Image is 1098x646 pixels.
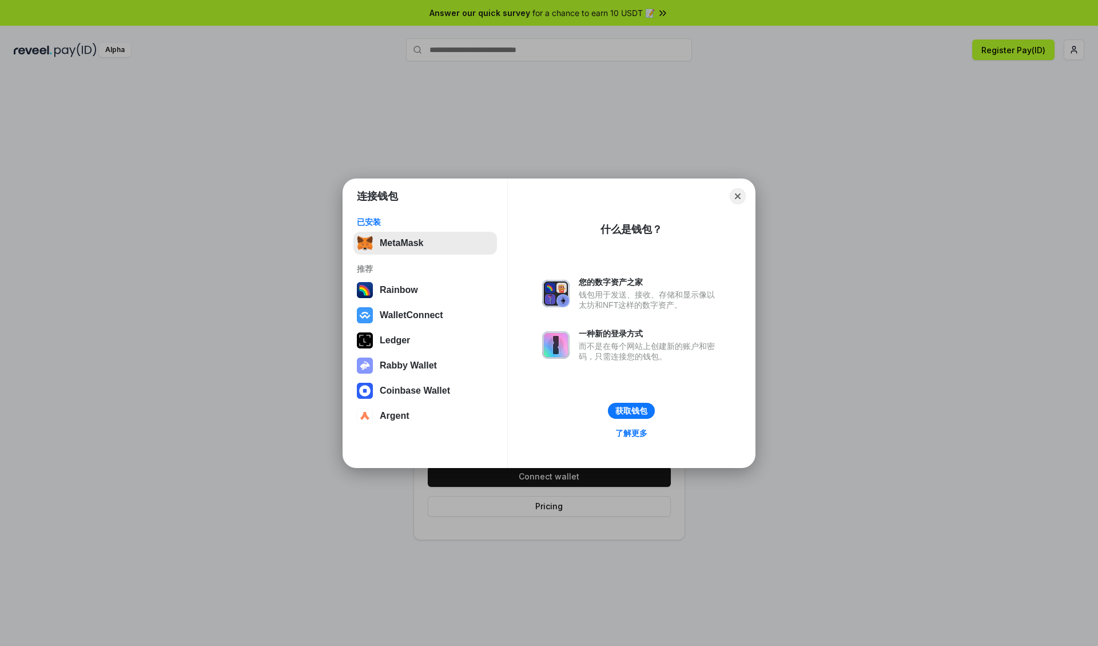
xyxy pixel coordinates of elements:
[353,405,497,427] button: Argent
[353,354,497,377] button: Rabby Wallet
[357,217,494,227] div: 已安装
[357,383,373,399] img: svg+xml,%3Csvg%20width%3D%2228%22%20height%3D%2228%22%20viewBox%3D%220%200%2028%2028%22%20fill%3D...
[353,279,497,302] button: Rainbow
[380,411,409,421] div: Argent
[380,386,450,396] div: Coinbase Wallet
[353,304,497,327] button: WalletConnect
[615,406,647,416] div: 获取钱包
[542,280,570,307] img: svg+xml,%3Csvg%20xmlns%3D%22http%3A%2F%2Fwww.w3.org%2F2000%2Fsvg%22%20fill%3D%22none%22%20viewBox...
[380,310,443,320] div: WalletConnect
[353,232,497,255] button: MetaMask
[357,358,373,374] img: svg+xml,%3Csvg%20xmlns%3D%22http%3A%2F%2Fwww.w3.org%2F2000%2Fsvg%22%20fill%3D%22none%22%20viewBox...
[579,277,721,287] div: 您的数字资产之家
[542,331,570,359] img: svg+xml,%3Csvg%20xmlns%3D%22http%3A%2F%2Fwww.w3.org%2F2000%2Fsvg%22%20fill%3D%22none%22%20viewBox...
[579,290,721,310] div: 钱包用于发送、接收、存储和显示像以太坊和NFT这样的数字资产。
[380,285,418,295] div: Rainbow
[357,307,373,323] img: svg+xml,%3Csvg%20width%3D%2228%22%20height%3D%2228%22%20viewBox%3D%220%200%2028%2028%22%20fill%3D...
[600,223,662,236] div: 什么是钱包？
[353,329,497,352] button: Ledger
[357,332,373,348] img: svg+xml,%3Csvg%20xmlns%3D%22http%3A%2F%2Fwww.w3.org%2F2000%2Fsvg%22%20width%3D%2228%22%20height%3...
[615,428,647,438] div: 了解更多
[380,360,437,371] div: Rabby Wallet
[579,341,721,362] div: 而不是在每个网站上创建新的账户和密码，只需连接您的钱包。
[730,188,746,204] button: Close
[380,335,410,346] div: Ledger
[357,264,494,274] div: 推荐
[579,328,721,339] div: 一种新的登录方式
[380,238,423,248] div: MetaMask
[357,408,373,424] img: svg+xml,%3Csvg%20width%3D%2228%22%20height%3D%2228%22%20viewBox%3D%220%200%2028%2028%22%20fill%3D...
[357,282,373,298] img: svg+xml,%3Csvg%20width%3D%22120%22%20height%3D%22120%22%20viewBox%3D%220%200%20120%20120%22%20fil...
[608,426,654,441] a: 了解更多
[357,189,398,203] h1: 连接钱包
[357,235,373,251] img: svg+xml,%3Csvg%20fill%3D%22none%22%20height%3D%2233%22%20viewBox%3D%220%200%2035%2033%22%20width%...
[608,403,655,419] button: 获取钱包
[353,379,497,402] button: Coinbase Wallet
